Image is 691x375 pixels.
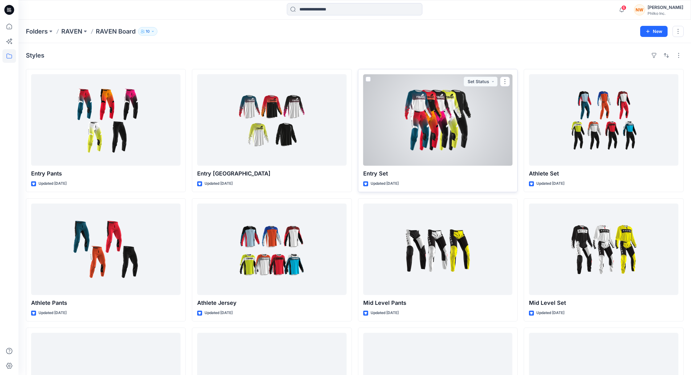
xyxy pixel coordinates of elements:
a: Athlete Pants [31,204,181,295]
button: 10 [138,27,157,36]
p: Entry Pants [31,169,181,178]
a: Entry Set [363,74,513,166]
a: Mid Level Set [529,204,678,295]
a: RAVEN [61,27,82,36]
p: Updated [DATE] [536,310,564,316]
a: Entry Pants [31,74,181,166]
div: Philko Inc. [648,11,683,16]
p: Updated [DATE] [536,180,564,187]
p: Entry Set [363,169,513,178]
p: Updated [DATE] [205,180,233,187]
p: Updated [DATE] [205,310,233,316]
p: Athlete Pants [31,299,181,307]
h4: Styles [26,52,44,59]
a: Folders [26,27,48,36]
p: Updated [DATE] [39,180,67,187]
div: [PERSON_NAME] [648,4,683,11]
p: Entry [GEOGRAPHIC_DATA] [197,169,347,178]
p: Updated [DATE] [39,310,67,316]
button: New [640,26,668,37]
p: RAVEN Board [96,27,136,36]
p: Mid Level Set [529,299,678,307]
a: Mid Level Pants [363,204,513,295]
a: Athlete Set [529,74,678,166]
div: NW [634,4,645,15]
p: Mid Level Pants [363,299,513,307]
span: 6 [621,5,626,10]
p: Athlete Set [529,169,678,178]
a: Entry Jersey [197,74,347,166]
p: Updated [DATE] [371,180,399,187]
a: Athlete Jersey [197,204,347,295]
p: Updated [DATE] [371,310,399,316]
p: 10 [146,28,150,35]
p: Athlete Jersey [197,299,347,307]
